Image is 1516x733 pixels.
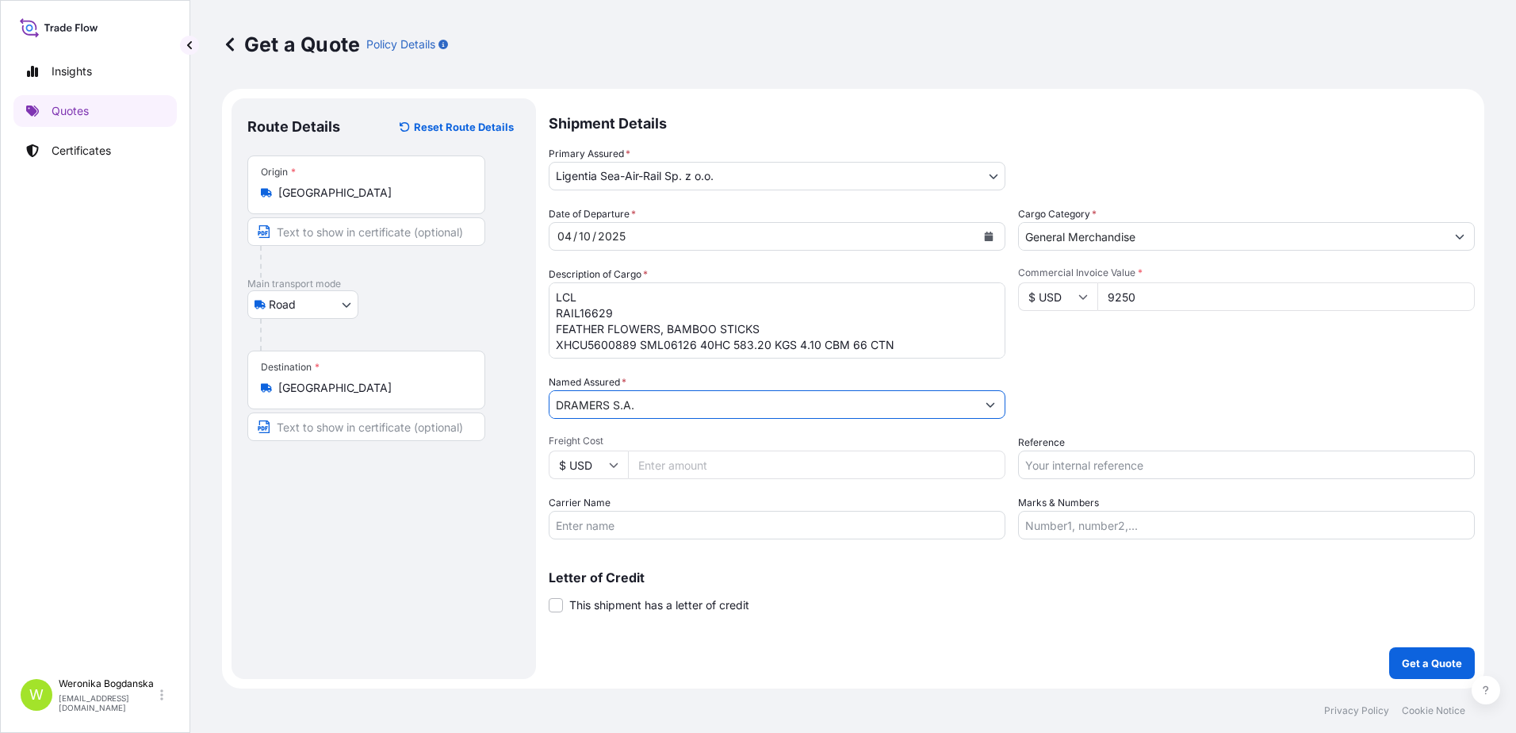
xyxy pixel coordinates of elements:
[261,166,296,178] div: Origin
[976,390,1005,419] button: Show suggestions
[13,56,177,87] a: Insights
[269,297,296,313] span: Road
[247,290,358,319] button: Select transport
[13,95,177,127] a: Quotes
[549,374,626,390] label: Named Assured
[278,380,465,396] input: Destination
[59,677,157,690] p: Weronika Bogdanska
[247,117,340,136] p: Route Details
[59,693,157,712] p: [EMAIL_ADDRESS][DOMAIN_NAME]
[247,278,520,290] p: Main transport mode
[596,227,627,246] div: year,
[1018,451,1475,479] input: Your internal reference
[1018,511,1475,539] input: Number1, number2,...
[549,206,636,222] span: Date of Departure
[1389,647,1475,679] button: Get a Quote
[592,227,596,246] div: /
[573,227,577,246] div: /
[1445,222,1474,251] button: Show suggestions
[392,114,520,140] button: Reset Route Details
[1019,222,1445,251] input: Select a commodity type
[222,32,360,57] p: Get a Quote
[628,451,1005,479] input: Enter amount
[1018,206,1097,222] label: Cargo Category
[556,168,714,184] span: Ligentia Sea-Air-Rail Sp. z o.o.
[1018,435,1065,451] label: Reference
[1018,495,1099,511] label: Marks & Numbers
[52,103,89,119] p: Quotes
[366,36,435,52] p: Policy Details
[549,146,630,162] span: Primary Assured
[29,687,44,703] span: W
[247,413,485,441] input: Text to appear on certificate
[1018,267,1475,279] span: Commercial Invoice Value
[549,162,1005,190] button: Ligentia Sea-Air-Rail Sp. z o.o.
[569,597,749,613] span: This shipment has a letter of credit
[549,267,648,282] label: Description of Cargo
[549,98,1475,146] p: Shipment Details
[976,224,1001,249] button: Calendar
[52,143,111,159] p: Certificates
[549,390,976,419] input: Full name
[556,227,573,246] div: day,
[1324,704,1389,717] a: Privacy Policy
[577,227,592,246] div: month,
[52,63,92,79] p: Insights
[1402,655,1462,671] p: Get a Quote
[549,511,1005,539] input: Enter name
[549,435,1005,447] span: Freight Cost
[1097,282,1475,311] input: Type amount
[261,361,320,374] div: Destination
[549,571,1475,584] p: Letter of Credit
[247,217,485,246] input: Text to appear on certificate
[549,495,611,511] label: Carrier Name
[13,135,177,167] a: Certificates
[1402,704,1465,717] a: Cookie Notice
[414,119,514,135] p: Reset Route Details
[278,185,465,201] input: Origin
